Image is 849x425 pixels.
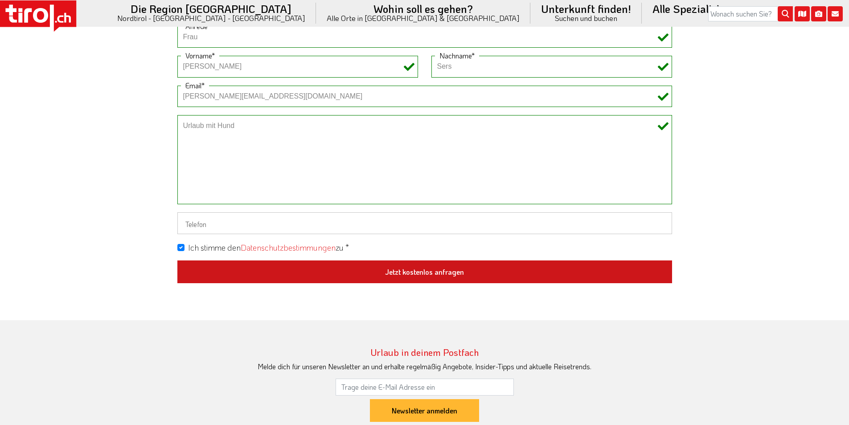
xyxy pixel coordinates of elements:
[795,6,810,21] i: Karte öffnen
[327,14,520,22] small: Alle Orte in [GEOGRAPHIC_DATA] & [GEOGRAPHIC_DATA]
[241,242,336,253] a: Datenschutzbestimmungen
[336,379,514,396] input: Trage deine E-Mail Adresse ein
[708,6,793,21] input: Wonach suchen Sie?
[177,347,672,357] h3: Urlaub in deinem Postfach
[811,6,826,21] i: Fotogalerie
[177,260,672,284] button: Jetzt kostenlos anfragen
[117,14,305,22] small: Nordtirol - [GEOGRAPHIC_DATA] - [GEOGRAPHIC_DATA]
[370,399,479,422] input: Newsletter anmelden
[828,6,843,21] i: Kontakt
[177,362,672,371] div: Melde dich für unseren Newsletter an und erhalte regelmäßig Angebote, Insider-Tipps und aktuelle ...
[188,242,349,253] label: Ich stimme den zu *
[541,14,631,22] small: Suchen und buchen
